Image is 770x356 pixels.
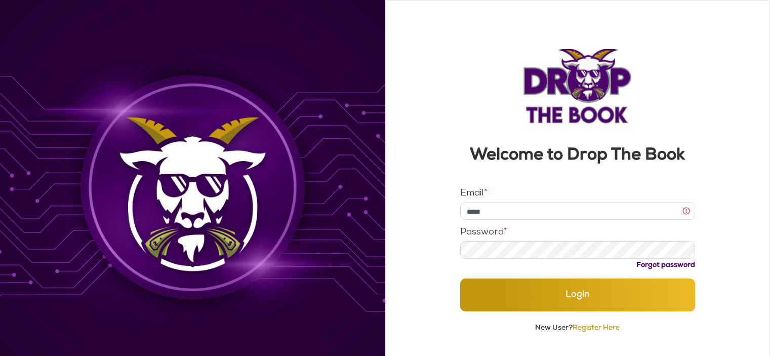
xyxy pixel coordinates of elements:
[460,279,695,311] button: Login
[110,109,275,282] img: Background Image
[636,262,695,269] a: Forgot password
[573,325,620,332] a: Register Here
[460,324,695,333] p: New User?
[460,228,507,237] label: Password
[460,189,488,198] label: Email
[522,49,632,124] img: Logo
[460,148,695,165] h3: Welcome to Drop The Book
